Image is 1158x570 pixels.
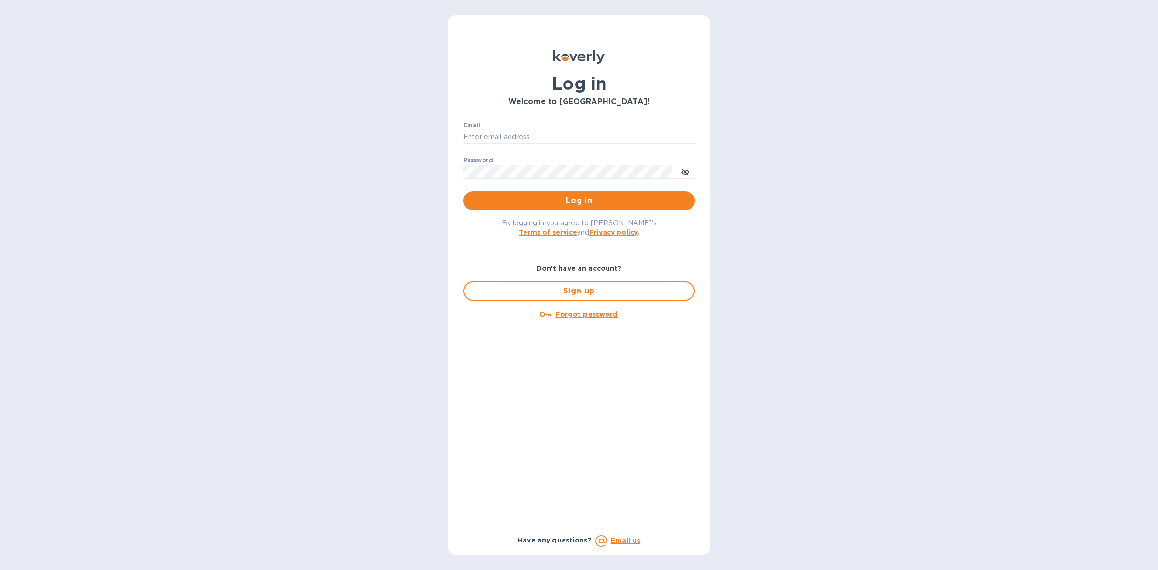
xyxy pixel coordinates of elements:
[463,157,493,163] label: Password
[675,162,695,181] button: toggle password visibility
[502,219,657,236] span: By logging in you agree to [PERSON_NAME]'s and .
[463,123,480,128] label: Email
[471,195,687,207] span: Log in
[518,536,592,544] b: Have any questions?
[463,130,695,144] input: Enter email address
[463,73,695,94] h1: Log in
[472,285,686,297] span: Sign up
[589,228,638,236] a: Privacy policy
[463,97,695,107] h3: Welcome to [GEOGRAPHIC_DATA]!
[553,50,605,64] img: Koverly
[555,310,618,318] u: Forgot password
[537,264,622,272] b: Don't have an account?
[463,191,695,210] button: Log in
[611,537,640,544] a: Email us
[463,281,695,301] button: Sign up
[519,228,577,236] a: Terms of service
